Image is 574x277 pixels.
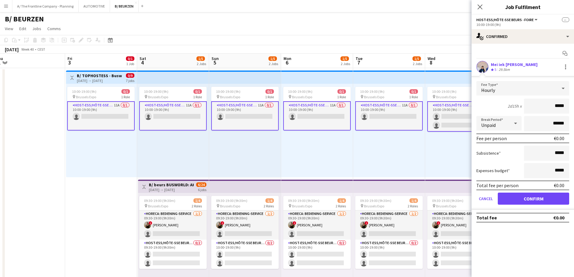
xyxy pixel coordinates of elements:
[76,95,96,99] span: Brussels Expo
[436,204,456,208] span: Brussels Expo
[284,56,291,61] span: Mon
[139,87,207,131] app-job-card: 10:00-19:00 (9h)0/1 Brussels Expo1 RoleHost-ess/Hôte-sse Beurs - Foire11A0/110:00-19:00 (9h)
[139,196,207,269] app-job-card: 09:30-19:00 (9h30m)1/4 Brussels Expo2 RolesHoreca: Bediening-Service1/209:30-19:00 (9h30m)![PERSO...
[355,101,423,131] app-card-role: Host-ess/Hôte-sse Beurs - Foire11A0/110:00-19:00 (9h)
[216,198,247,203] span: 09:30-19:00 (9h30m)
[355,59,362,66] span: 7
[337,95,346,99] span: 1 Role
[356,56,362,61] span: Tue
[292,204,312,208] span: Brussels Expo
[427,240,495,269] app-card-role: Host-ess/Hôte-sse Beurs - Foire0/210:00-19:00 (9h)
[427,210,495,240] app-card-role: Horeca: Bediening-Service1/209:30-19:00 (9h30m)![PERSON_NAME]
[198,187,206,192] div: 6 jobs
[148,204,168,208] span: Brussels Expo
[149,182,194,187] h3: B/ beurs BUSWORLD: AKTUAL - Geyushi Motors ([PERSON_NAME]) - 04 tem [DATE])
[5,14,44,24] h1: B/ BEURZEN
[45,25,63,33] a: Comms
[192,204,202,208] span: 2 Roles
[340,56,349,61] span: 1/5
[110,0,139,12] button: B/ BEURZEN
[360,198,391,203] span: 09:30-19:00 (9h30m)
[268,56,277,61] span: 1/5
[67,59,72,66] span: 3
[211,196,279,269] app-job-card: 09:30-19:00 (9h30m)1/4 Brussels Expo2 RolesHoreca: Bediening-Service1/209:30-19:00 (9h30m)![PERSO...
[216,89,240,94] span: 10:00-19:00 (9h)
[476,135,507,141] div: Fee per person
[140,56,146,61] span: Sat
[139,59,146,66] span: 4
[364,95,384,99] span: Brussels Expo
[126,56,134,61] span: 0/1
[553,215,564,221] div: €0.00
[355,210,423,240] app-card-role: Horeca: Bediening-Service1/209:30-19:00 (9h30m)![PERSON_NAME]
[355,240,423,269] app-card-role: Host-ess/Hôte-sse Beurs - Foire0/210:00-19:00 (9h)
[269,61,278,66] div: 2 Jobs
[149,187,194,192] div: [DATE] → [DATE]
[337,89,346,94] span: 0/1
[196,56,205,61] span: 1/5
[193,95,202,99] span: 1 Role
[283,87,351,131] app-job-card: 10:00-19:00 (9h)0/1 Brussels Expo1 RoleHost-ess/Hôte-sse Beurs - Foire11A0/110:00-19:00 (9h)
[144,198,175,203] span: 09:30-19:00 (9h30m)
[212,56,219,61] span: Sun
[427,101,495,132] app-card-role: Host-ess/Hôte-sse Beurs - Foire11A0/210:00-19:00 (9h)
[355,87,423,131] app-job-card: 10:00-19:00 (9h)0/1 Brussels Expo1 RoleHost-ess/Hôte-sse Beurs - Foire11A0/110:00-19:00 (9h)
[2,25,16,33] a: View
[5,46,19,52] div: [DATE]
[554,182,564,188] div: €0.00
[197,61,206,66] div: 2 Jobs
[19,26,26,31] span: Edit
[149,221,152,225] span: !
[67,87,135,131] app-job-card: 10:00-19:00 (9h)0/1 Brussels Expo1 RoleHost-ess/Hôte-sse Beurs - Foire11A0/110:00-19:00 (9h)
[408,204,418,208] span: 2 Roles
[72,89,96,94] span: 10:00-19:00 (9h)
[364,204,384,208] span: Brussels Expo
[476,215,497,221] div: Total fee
[139,210,207,240] app-card-role: Horeca: Bediening-Service1/209:30-19:00 (9h30m)![PERSON_NAME]
[221,221,224,225] span: !
[126,78,134,83] div: 7 jobs
[562,17,569,22] span: --
[427,87,495,132] div: 10:00-19:00 (9h)0/2 Brussels Expo1 RoleHost-ess/Hôte-sse Beurs - Foire11A0/210:00-19:00 (9h)
[437,221,440,225] span: !
[265,89,274,94] span: 0/1
[476,17,538,22] button: Host-ess/Hôte-sse Beurs - Foire
[508,103,522,109] div: 2d15h x
[427,196,495,269] app-job-card: 09:30-19:00 (9h30m)1/4 Brussels Expo2 RolesHoreca: Bediening-Service1/209:30-19:00 (9h30m)![PERSO...
[20,47,35,52] span: Week 40
[37,47,45,52] div: CEST
[436,95,456,99] span: Brussels Expo
[211,240,279,269] app-card-role: Host-ess/Hôte-sse Beurs - Foire0/210:00-19:00 (9h)
[494,67,496,72] span: 5
[193,89,202,94] span: 0/1
[476,168,510,173] label: Expenses budget
[220,204,240,208] span: Brussels Expo
[79,0,110,12] button: AUTOMOTIVE
[476,22,569,27] div: 10:00-19:00 (9h)
[336,204,346,208] span: 2 Roles
[264,204,274,208] span: 2 Roles
[498,193,569,205] button: Confirm
[5,26,13,31] span: View
[126,73,134,78] span: 0/9
[472,3,574,11] h3: Job Fulfilment
[428,56,435,61] span: Wed
[491,62,538,67] div: Mei iek [PERSON_NAME]
[126,61,134,66] div: 1 Job
[476,150,501,156] label: Subsistence
[341,61,350,66] div: 2 Jobs
[67,101,135,131] app-card-role: Host-ess/Hôte-sse Beurs - Foire11A0/110:00-19:00 (9h)
[283,59,291,66] span: 6
[293,221,296,225] span: !
[292,95,312,99] span: Brussels Expo
[67,56,72,61] span: Fri
[47,26,61,31] span: Comms
[196,182,206,187] span: 6/24
[476,182,519,188] div: Total fee per person
[211,87,279,131] div: 10:00-19:00 (9h)0/1 Brussels Expo1 RoleHost-ess/Hôte-sse Beurs - Foire11A0/110:00-19:00 (9h)
[413,61,422,66] div: 2 Jobs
